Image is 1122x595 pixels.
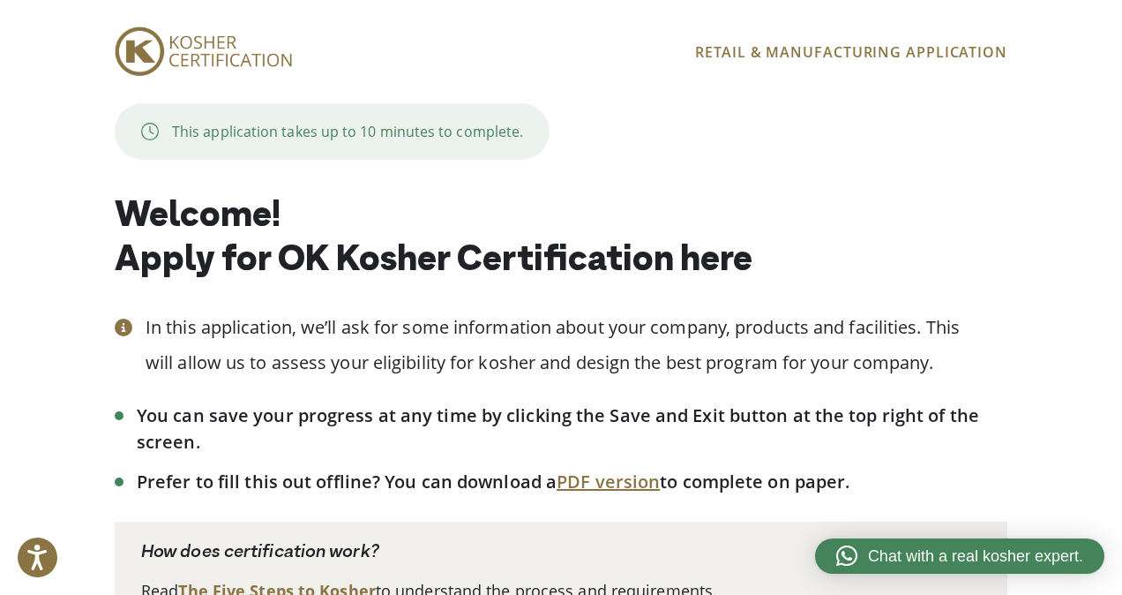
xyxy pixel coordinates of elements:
[137,403,1007,456] li: You can save your progress at any time by clicking the Save and Exit button at the top right of t...
[868,545,1083,569] span: Chat with a real kosher expert.
[815,539,1104,574] a: Chat with a real kosher expert.
[557,470,660,493] a: PDF version
[137,469,1007,495] li: Prefer to fill this out offline? You can download a to complete on paper.
[146,310,1007,380] p: In this application, we’ll ask for some information about your company, products and facilities. ...
[695,41,1007,63] p: RETAIL & MANUFACTURING APPLICATION
[141,539,981,566] p: How does certification work?
[172,121,523,142] p: This application takes up to 10 minutes to complete.
[115,195,1007,283] h1: Welcome! Apply for OK Kosher Certification here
